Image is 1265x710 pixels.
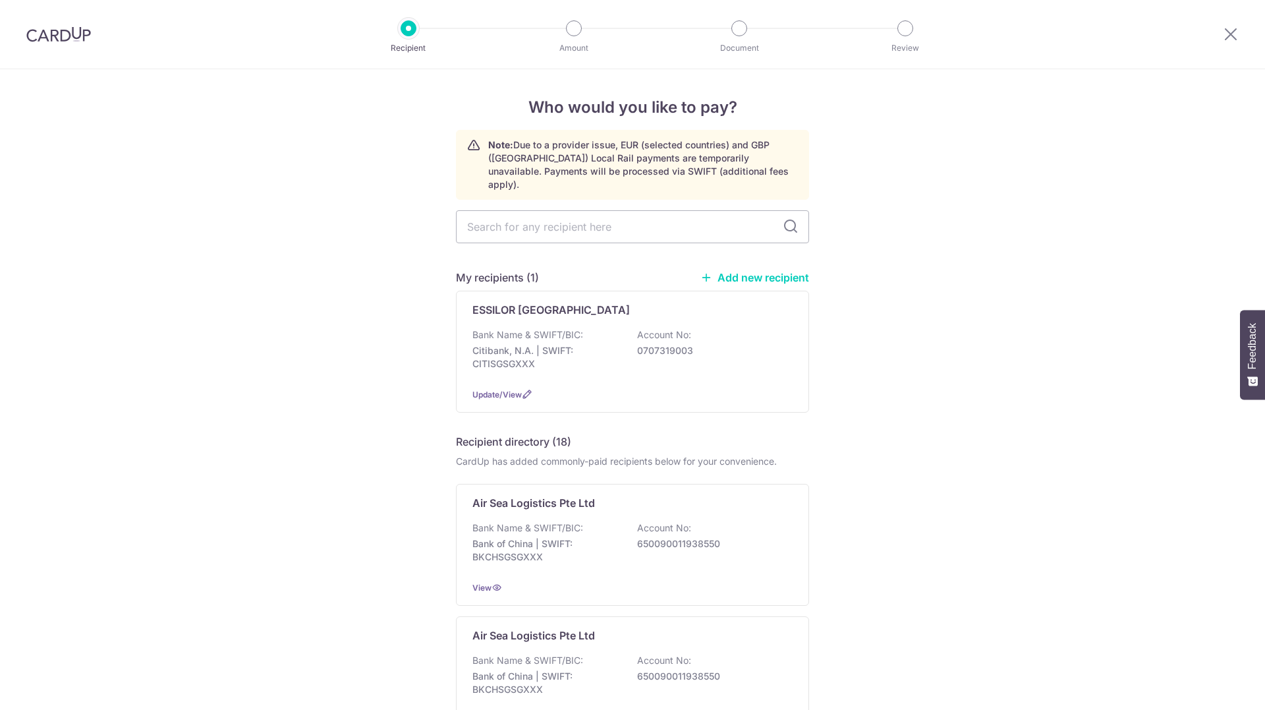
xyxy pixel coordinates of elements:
a: Add new recipient [700,271,809,284]
input: Search for any recipient here [456,210,809,243]
a: View [472,583,492,593]
h5: Recipient directory (18) [456,434,571,450]
p: Recipient [360,42,457,55]
p: Citibank, N.A. | SWIFT: CITISGSGXXX [472,344,620,370]
p: ESSILOR [GEOGRAPHIC_DATA] [472,302,630,318]
p: Bank Name & SWIFT/BIC: [472,328,583,341]
p: Bank Name & SWIFT/BIC: [472,521,583,535]
a: Update/View [472,390,522,399]
p: Bank of China | SWIFT: BKCHSGSGXXX [472,670,620,696]
p: Review [857,42,954,55]
p: 650090011938550 [637,670,785,683]
h4: Who would you like to pay? [456,96,809,119]
p: Air Sea Logistics Pte Ltd [472,495,595,511]
span: Feedback [1247,323,1258,369]
p: Amount [525,42,623,55]
p: Document [690,42,788,55]
p: Bank Name & SWIFT/BIC: [472,654,583,667]
strong: Note: [488,139,513,150]
button: Feedback - Show survey [1240,310,1265,399]
div: CardUp has added commonly-paid recipients below for your convenience. [456,455,809,468]
img: CardUp [26,26,91,42]
p: Account No: [637,328,691,341]
p: 650090011938550 [637,537,785,550]
p: Account No: [637,654,691,667]
h5: My recipients (1) [456,270,539,285]
p: 0707319003 [637,344,785,357]
p: Account No: [637,521,691,535]
p: Air Sea Logistics Pte Ltd [472,628,595,643]
p: Bank of China | SWIFT: BKCHSGSGXXX [472,537,620,564]
p: Due to a provider issue, EUR (selected countries) and GBP ([GEOGRAPHIC_DATA]) Local Rail payments... [488,138,798,191]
